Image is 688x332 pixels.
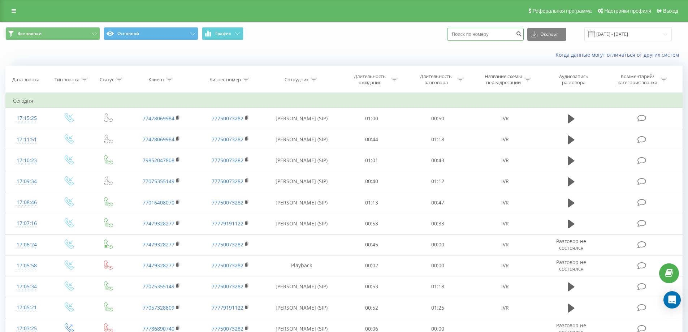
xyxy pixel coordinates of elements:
a: 77479328277 [143,220,174,227]
td: IVR [471,276,539,297]
a: 77478069984 [143,115,174,122]
a: 77750073282 [212,262,243,269]
span: Разговор не состоялся [556,238,586,251]
td: [PERSON_NAME] (SIP) [265,192,339,213]
div: Клиент [148,77,164,83]
div: Дата звонка [12,77,39,83]
a: 77750073282 [212,178,243,185]
div: Тип звонка [55,77,79,83]
a: 77779191122 [212,304,243,311]
td: IVR [471,171,539,192]
td: 00:50 [405,108,471,129]
a: 77479328277 [143,241,174,248]
td: IVR [471,192,539,213]
a: 77750073282 [212,283,243,290]
td: IVR [471,255,539,276]
td: [PERSON_NAME] (SIP) [265,171,339,192]
td: [PERSON_NAME] (SIP) [265,150,339,171]
div: Название схемы переадресации [484,73,523,86]
div: Бизнес номер [209,77,241,83]
div: 17:07:16 [13,216,41,230]
a: 77750073282 [212,241,243,248]
td: [PERSON_NAME] (SIP) [265,276,339,297]
td: 00:02 [339,255,405,276]
td: 00:00 [405,234,471,255]
td: IVR [471,297,539,318]
div: 17:11:51 [13,133,41,147]
td: 01:00 [339,108,405,129]
span: Разговор не состоялся [556,259,586,272]
div: 17:08:46 [13,195,41,210]
td: 00:43 [405,150,471,171]
div: 17:05:58 [13,259,41,273]
td: 00:00 [405,255,471,276]
div: Сотрудник [285,77,309,83]
td: Сегодня [6,94,683,108]
button: График [202,27,243,40]
a: 77750073282 [212,157,243,164]
div: 17:10:23 [13,154,41,168]
span: Настройки профиля [604,8,651,14]
td: 00:33 [405,213,471,234]
button: Основной [104,27,198,40]
td: 00:53 [339,276,405,297]
td: [PERSON_NAME] (SIP) [265,213,339,234]
td: IVR [471,150,539,171]
td: 01:13 [339,192,405,213]
div: 17:06:24 [13,238,41,252]
button: Все звонки [5,27,100,40]
td: [PERSON_NAME] (SIP) [265,108,339,129]
td: 00:53 [339,213,405,234]
td: 01:18 [405,129,471,150]
div: Длительность ожидания [351,73,389,86]
div: 17:05:21 [13,301,41,315]
a: 79852047808 [143,157,174,164]
td: 00:45 [339,234,405,255]
td: 00:52 [339,297,405,318]
td: IVR [471,213,539,234]
td: 00:44 [339,129,405,150]
a: 77750073282 [212,325,243,332]
a: 77478069984 [143,136,174,143]
div: Open Intercom Messenger [663,291,681,309]
div: Аудиозапись разговора [550,73,597,86]
a: 77057328809 [143,304,174,311]
td: Playback [265,255,339,276]
span: Выход [663,8,678,14]
a: 77750073282 [212,136,243,143]
div: Длительность разговора [417,73,455,86]
a: 77779191122 [212,220,243,227]
div: Статус [100,77,114,83]
td: 01:01 [339,150,405,171]
a: 77016408070 [143,199,174,206]
a: 77750073282 [212,115,243,122]
span: График [215,31,231,36]
div: 17:09:34 [13,174,41,189]
span: Все звонки [17,31,42,36]
a: 77786890740 [143,325,174,332]
td: [PERSON_NAME] (SIP) [265,129,339,150]
td: 01:25 [405,297,471,318]
div: 17:15:25 [13,111,41,125]
td: 01:18 [405,276,471,297]
td: [PERSON_NAME] (SIP) [265,297,339,318]
div: 17:05:34 [13,280,41,294]
button: Экспорт [527,28,566,41]
td: IVR [471,234,539,255]
span: Реферальная программа [532,8,592,14]
td: 01:12 [405,171,471,192]
a: 77750073282 [212,199,243,206]
div: Комментарий/категория звонка [616,73,659,86]
td: 00:40 [339,171,405,192]
td: IVR [471,108,539,129]
a: 77479328277 [143,262,174,269]
a: 77075355149 [143,283,174,290]
td: IVR [471,129,539,150]
a: Когда данные могут отличаться от других систем [555,51,683,58]
input: Поиск по номеру [447,28,524,41]
a: 77075355149 [143,178,174,185]
td: 00:47 [405,192,471,213]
